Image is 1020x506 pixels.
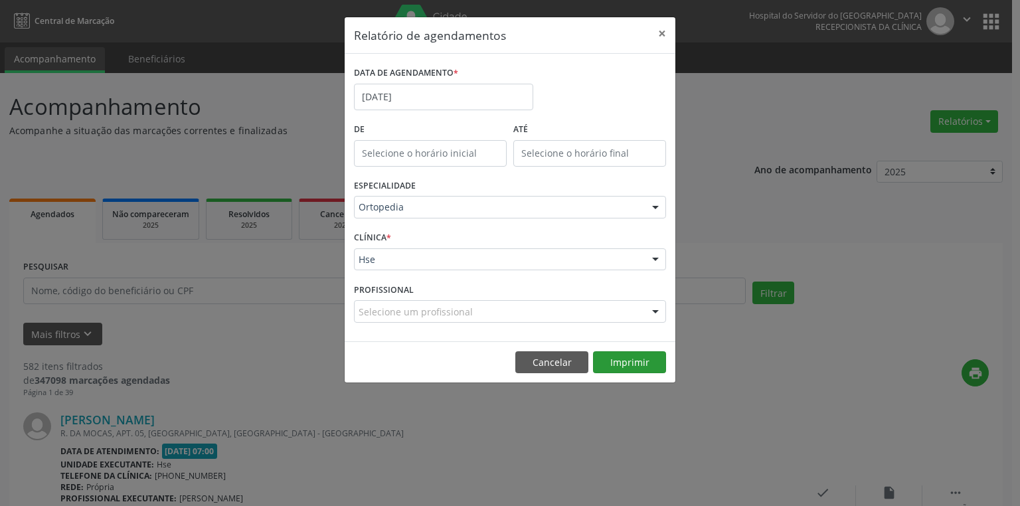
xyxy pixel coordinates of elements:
label: DATA DE AGENDAMENTO [354,63,458,84]
input: Selecione o horário final [513,140,666,167]
label: PROFISSIONAL [354,280,414,300]
span: Ortopedia [359,201,639,214]
input: Selecione o horário inicial [354,140,507,167]
input: Selecione uma data ou intervalo [354,84,533,110]
button: Imprimir [593,351,666,374]
h5: Relatório de agendamentos [354,27,506,44]
button: Close [649,17,675,50]
span: Hse [359,253,639,266]
button: Cancelar [515,351,588,374]
label: CLÍNICA [354,228,391,248]
label: De [354,120,507,140]
label: ESPECIALIDADE [354,176,416,197]
label: ATÉ [513,120,666,140]
span: Selecione um profissional [359,305,473,319]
